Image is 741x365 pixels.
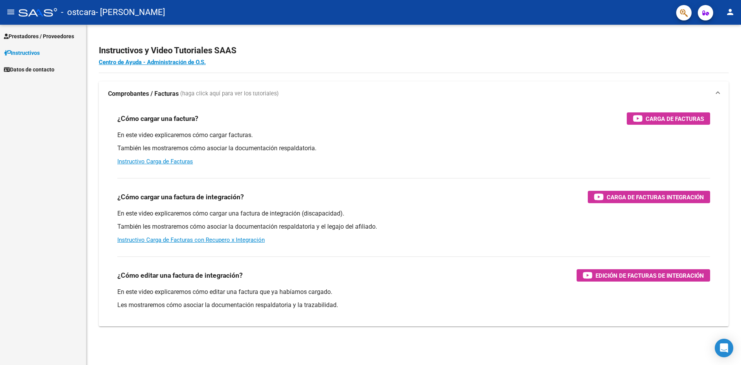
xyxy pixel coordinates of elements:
span: Datos de contacto [4,65,54,74]
p: En este video explicaremos cómo cargar facturas. [117,131,710,139]
div: Comprobantes / Facturas (haga click aquí para ver los tutoriales) [99,106,729,326]
span: Carga de Facturas [646,114,704,124]
h2: Instructivos y Video Tutoriales SAAS [99,43,729,58]
h3: ¿Cómo cargar una factura? [117,113,198,124]
span: - ostcara [61,4,96,21]
button: Carga de Facturas Integración [588,191,710,203]
mat-icon: person [726,7,735,17]
span: - [PERSON_NAME] [96,4,165,21]
div: Open Intercom Messenger [715,339,733,357]
span: (haga click aquí para ver los tutoriales) [180,90,279,98]
button: Edición de Facturas de integración [577,269,710,282]
a: Instructivo Carga de Facturas con Recupero x Integración [117,236,265,243]
a: Centro de Ayuda - Administración de O.S. [99,59,206,66]
a: Instructivo Carga de Facturas [117,158,193,165]
mat-icon: menu [6,7,15,17]
p: También les mostraremos cómo asociar la documentación respaldatoria. [117,144,710,153]
h3: ¿Cómo cargar una factura de integración? [117,192,244,202]
p: En este video explicaremos cómo cargar una factura de integración (discapacidad). [117,209,710,218]
p: En este video explicaremos cómo editar una factura que ya habíamos cargado. [117,288,710,296]
strong: Comprobantes / Facturas [108,90,179,98]
span: Edición de Facturas de integración [596,271,704,280]
span: Instructivos [4,49,40,57]
p: Les mostraremos cómo asociar la documentación respaldatoria y la trazabilidad. [117,301,710,309]
mat-expansion-panel-header: Comprobantes / Facturas (haga click aquí para ver los tutoriales) [99,81,729,106]
p: También les mostraremos cómo asociar la documentación respaldatoria y el legajo del afiliado. [117,222,710,231]
span: Carga de Facturas Integración [607,192,704,202]
h3: ¿Cómo editar una factura de integración? [117,270,243,281]
button: Carga de Facturas [627,112,710,125]
span: Prestadores / Proveedores [4,32,74,41]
